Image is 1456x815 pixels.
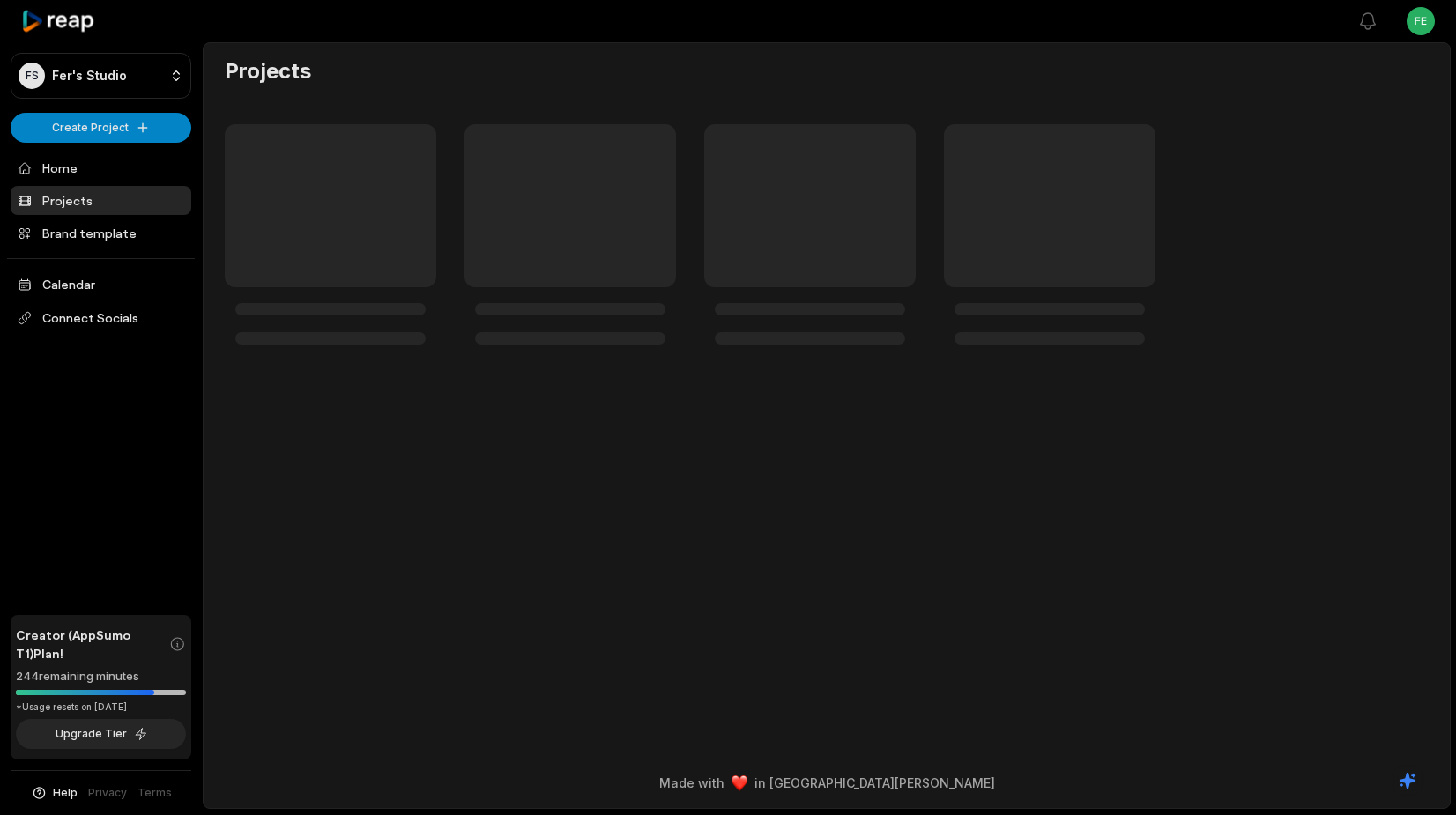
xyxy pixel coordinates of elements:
div: 244 remaining minutes [16,668,186,685]
button: Upgrade Tier [16,719,186,749]
a: Terms [137,785,172,801]
div: FS [19,63,45,89]
div: *Usage resets on [DATE] [16,700,186,714]
a: Privacy [88,785,127,801]
button: Get ChatGPT Summary (Ctrl+J) [1391,764,1424,797]
div: Made with in [GEOGRAPHIC_DATA][PERSON_NAME] [219,774,1434,792]
img: heart emoji [732,775,747,791]
p: Fer's Studio [52,68,127,84]
button: Create Project [11,113,191,143]
a: Brand template [11,219,191,248]
span: Creator (AppSumo T1) Plan! [16,626,169,663]
span: Connect Socials [11,302,191,334]
a: Projects [11,186,191,215]
a: Home [11,153,191,182]
button: Help [31,785,78,801]
h2: Projects [225,57,311,85]
span: Help [53,785,78,801]
a: Calendar [11,270,191,299]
